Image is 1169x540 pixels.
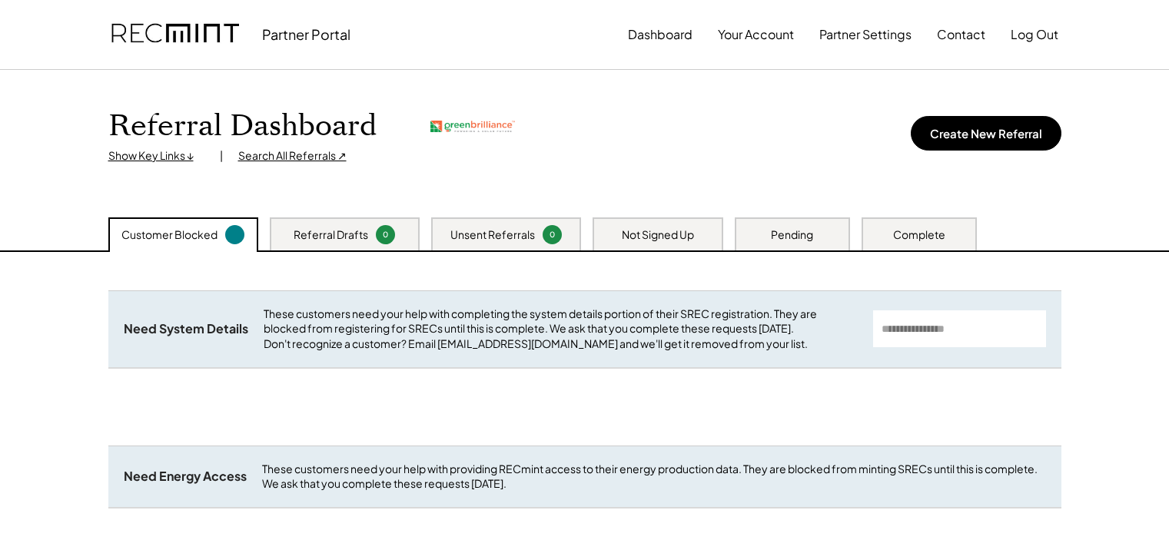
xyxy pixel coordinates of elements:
[430,121,515,132] img: greenbrilliance.png
[294,227,368,243] div: Referral Drafts
[545,229,560,240] div: 0
[819,19,912,50] button: Partner Settings
[1011,19,1058,50] button: Log Out
[262,25,350,43] div: Partner Portal
[124,469,247,485] div: Need Energy Access
[262,462,1046,492] div: These customers need your help with providing RECmint access to their energy production data. The...
[111,8,239,61] img: recmint-logotype%403x.png
[124,321,248,337] div: Need System Details
[771,227,813,243] div: Pending
[450,227,535,243] div: Unsent Referrals
[121,227,218,243] div: Customer Blocked
[622,227,694,243] div: Not Signed Up
[911,116,1061,151] button: Create New Referral
[718,19,794,50] button: Your Account
[238,148,347,164] div: Search All Referrals ↗
[378,229,393,240] div: 0
[628,19,692,50] button: Dashboard
[220,148,223,164] div: |
[108,108,377,144] h1: Referral Dashboard
[108,148,204,164] div: Show Key Links ↓
[893,227,945,243] div: Complete
[264,306,858,352] div: These customers need your help with completing the system details portion of their SREC registrat...
[937,19,985,50] button: Contact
